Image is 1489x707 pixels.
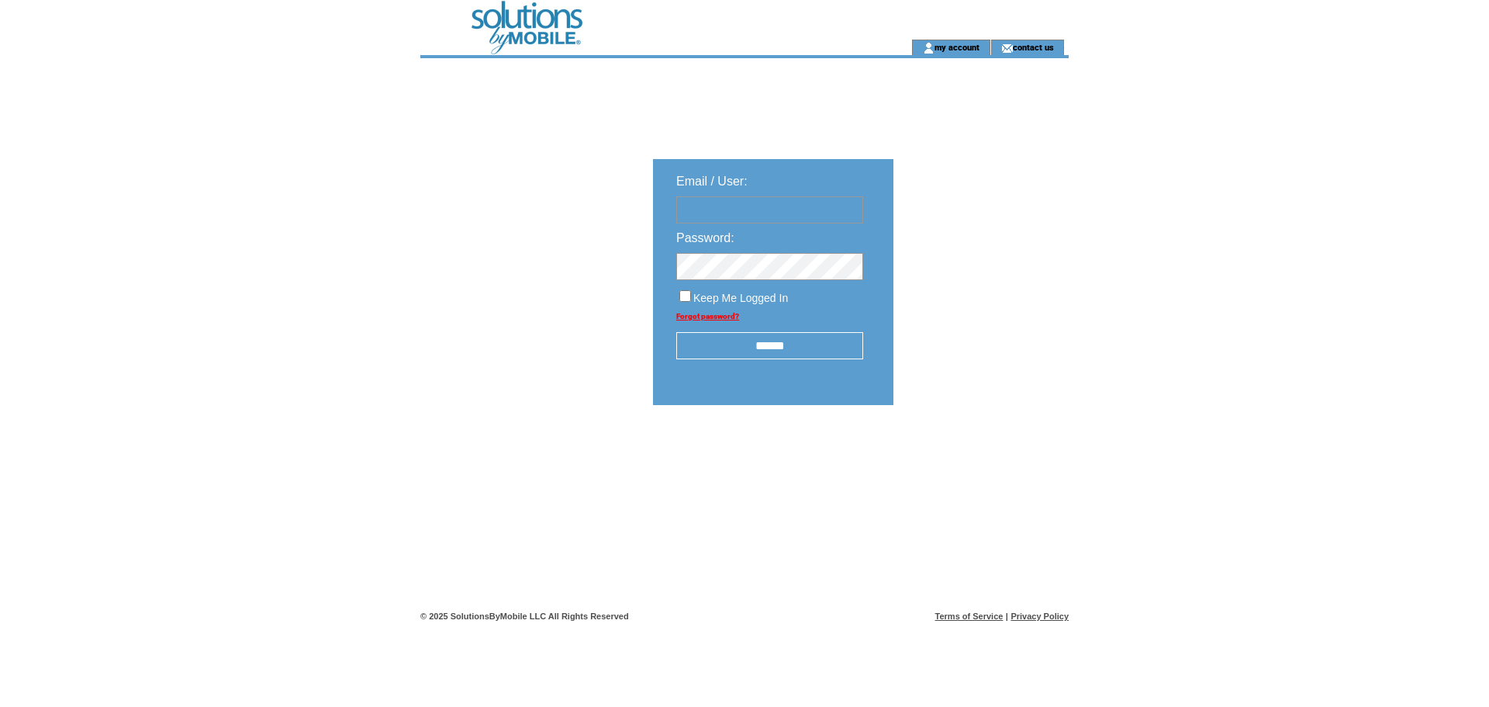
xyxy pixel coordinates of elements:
a: contact us [1013,42,1054,52]
span: Email / User: [676,175,748,188]
img: contact_us_icon.gif;jsessionid=112106AB599CBD1D818279CA61994C3D [1001,42,1013,54]
span: © 2025 SolutionsByMobile LLC All Rights Reserved [420,612,629,621]
a: Privacy Policy [1011,612,1069,621]
a: Forgot password? [676,312,739,321]
span: Password: [676,231,734,244]
img: transparent.png;jsessionid=112106AB599CBD1D818279CA61994C3D [938,444,1016,463]
span: Keep Me Logged In [693,292,788,304]
a: my account [935,42,979,52]
a: Terms of Service [935,612,1004,621]
span: | [1006,612,1008,621]
img: account_icon.gif;jsessionid=112106AB599CBD1D818279CA61994C3D [923,42,935,54]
